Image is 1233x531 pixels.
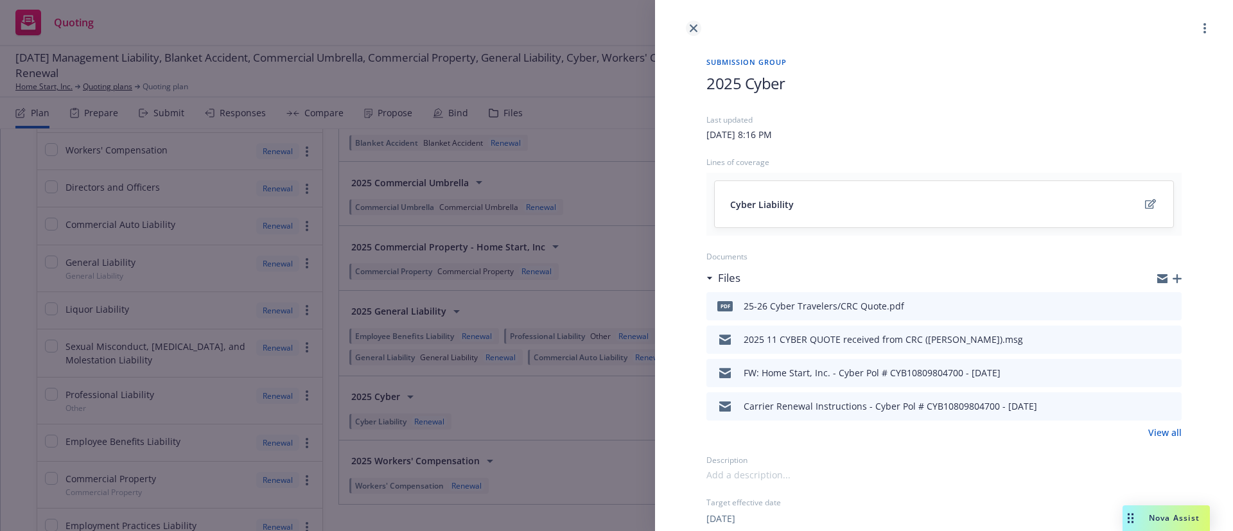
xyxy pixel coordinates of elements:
[718,270,740,286] h3: Files
[1144,365,1155,381] button: download file
[706,270,740,286] div: Files
[1165,299,1176,314] button: preview file
[730,198,794,211] span: Cyber Liability
[706,114,1182,125] div: Last updated
[686,21,701,36] a: close
[1165,332,1176,347] button: preview file
[1144,332,1155,347] button: download file
[717,301,733,311] span: pdf
[1165,365,1176,381] button: preview file
[744,299,904,313] div: 25-26 Cyber Travelers/CRC Quote.pdf
[1123,505,1139,531] div: Drag to move
[1144,299,1155,314] button: download file
[1149,512,1200,523] span: Nova Assist
[1197,21,1212,36] a: more
[744,399,1037,413] div: Carrier Renewal Instructions - Cyber Pol # CYB10809804700 - [DATE]
[1142,196,1158,212] a: edit
[706,455,1182,466] div: Description
[706,128,772,141] div: [DATE] 8:16 PM
[706,57,1182,67] span: Submission group
[706,73,785,94] span: 2025 Cyber
[744,333,1023,346] div: 2025 11 CYBER QUOTE received from CRC ([PERSON_NAME]).msg
[706,512,735,525] button: [DATE]
[706,497,1182,508] div: Target effective date
[744,366,1001,379] div: FW: Home Start, Inc. - Cyber Pol # CYB10809804700 - [DATE]
[1123,505,1210,531] button: Nova Assist
[1148,426,1182,439] a: View all
[1144,399,1155,414] button: download file
[1165,399,1176,414] button: preview file
[706,157,1182,168] div: Lines of coverage
[706,251,1182,262] div: Documents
